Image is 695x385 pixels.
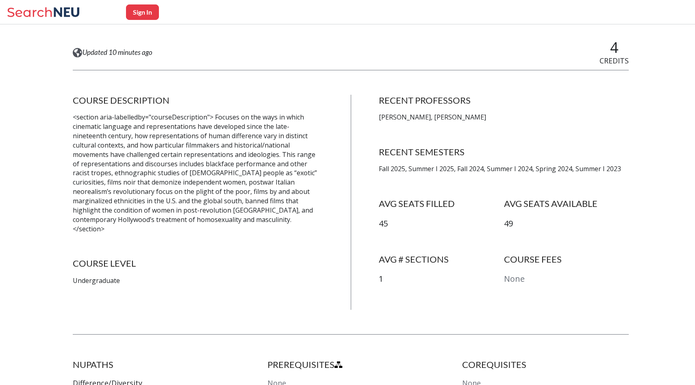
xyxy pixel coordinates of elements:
p: [PERSON_NAME], [PERSON_NAME] [379,113,629,122]
h4: NUPATHS [73,359,239,370]
span: Updated 10 minutes ago [83,48,152,57]
h4: COREQUISITES [462,359,629,370]
p: 45 [379,218,504,230]
p: None [504,273,629,285]
h4: AVG # SECTIONS [379,254,504,265]
h4: COURSE LEVEL [73,258,323,269]
button: Sign In [126,4,159,20]
p: 1 [379,273,504,285]
h4: COURSE FEES [504,254,629,265]
h4: COURSE DESCRIPTION [73,95,323,106]
h4: AVG SEATS AVAILABLE [504,198,629,209]
span: CREDITS [599,56,629,65]
p: 49 [504,218,629,230]
p: Undergraduate [73,276,323,285]
p: Fall 2025, Summer I 2025, Fall 2024, Summer I 2024, Spring 2024, Summer I 2023 [379,164,629,174]
p: <section aria-labelledby="courseDescription"> Focuses on the ways in which cinematic language and... [73,113,323,233]
h4: RECENT PROFESSORS [379,95,629,106]
span: 4 [610,37,619,57]
h4: PREREQUISITES [267,359,434,370]
h4: AVG SEATS FILLED [379,198,504,209]
h4: RECENT SEMESTERS [379,146,629,158]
